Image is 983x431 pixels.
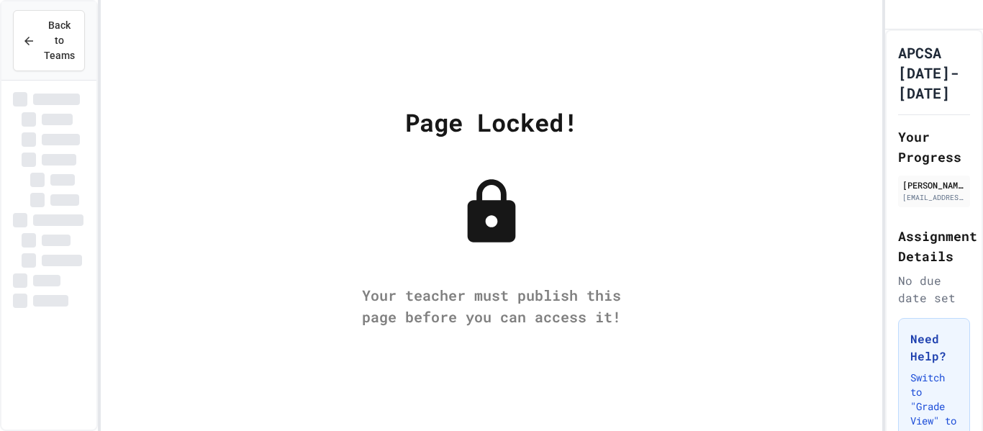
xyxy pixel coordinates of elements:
div: Page Locked! [405,104,578,140]
button: Back to Teams [13,10,85,71]
span: Back to Teams [44,18,75,63]
div: Your teacher must publish this page before you can access it! [348,284,635,327]
div: [PERSON_NAME] [902,178,966,191]
div: No due date set [898,272,970,307]
h2: Assignment Details [898,226,970,266]
div: [EMAIL_ADDRESS][DOMAIN_NAME] [902,192,966,203]
h3: Need Help? [910,330,958,365]
h1: APCSA [DATE]-[DATE] [898,42,970,103]
h2: Your Progress [898,127,970,167]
